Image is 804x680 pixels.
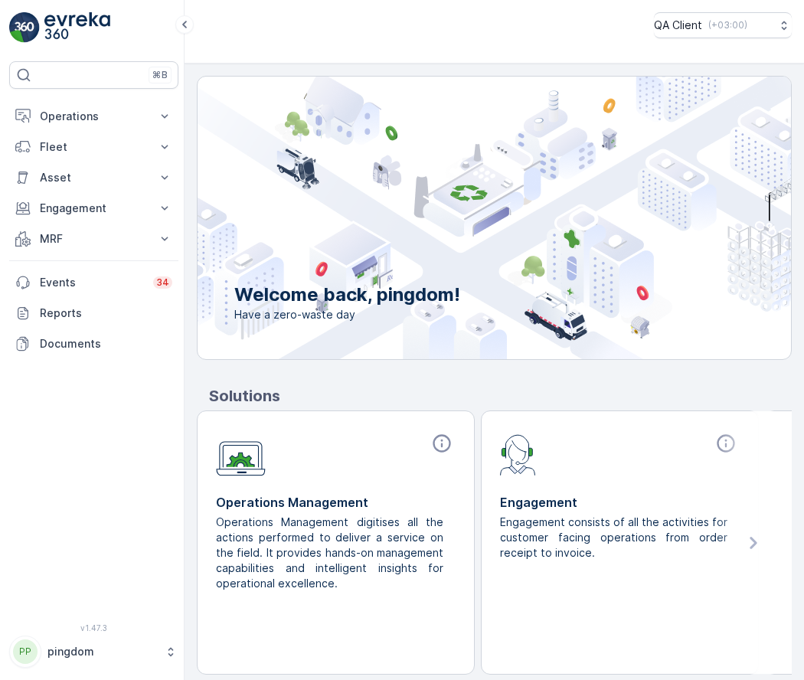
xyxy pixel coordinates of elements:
[9,298,178,329] a: Reports
[216,515,443,591] p: Operations Management digitises all the actions performed to deliver a service on the field. It p...
[9,224,178,254] button: MRF
[9,132,178,162] button: Fleet
[9,267,178,298] a: Events34
[9,636,178,668] button: PPpingdom
[500,433,536,476] img: module-icon
[216,433,266,476] img: module-icon
[47,644,157,659] p: pingdom
[152,69,168,81] p: ⌘B
[13,639,38,664] div: PP
[9,623,178,633] span: v 1.47.3
[129,77,791,359] img: city illustration
[216,493,456,512] p: Operations Management
[708,19,747,31] p: ( +03:00 )
[40,306,172,321] p: Reports
[40,275,144,290] p: Events
[9,101,178,132] button: Operations
[654,18,702,33] p: QA Client
[40,231,148,247] p: MRF
[500,515,727,561] p: Engagement consists of all the activities for customer facing operations from order receipt to in...
[40,139,148,155] p: Fleet
[40,336,172,351] p: Documents
[9,12,40,43] img: logo
[654,12,792,38] button: QA Client(+03:00)
[209,384,792,407] p: Solutions
[40,170,148,185] p: Asset
[40,201,148,216] p: Engagement
[234,307,460,322] span: Have a zero-waste day
[500,493,740,512] p: Engagement
[9,162,178,193] button: Asset
[9,329,178,359] a: Documents
[44,12,110,43] img: logo_light-DOdMpM7g.png
[156,276,169,289] p: 34
[9,193,178,224] button: Engagement
[40,109,148,124] p: Operations
[234,283,460,307] p: Welcome back, pingdom!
